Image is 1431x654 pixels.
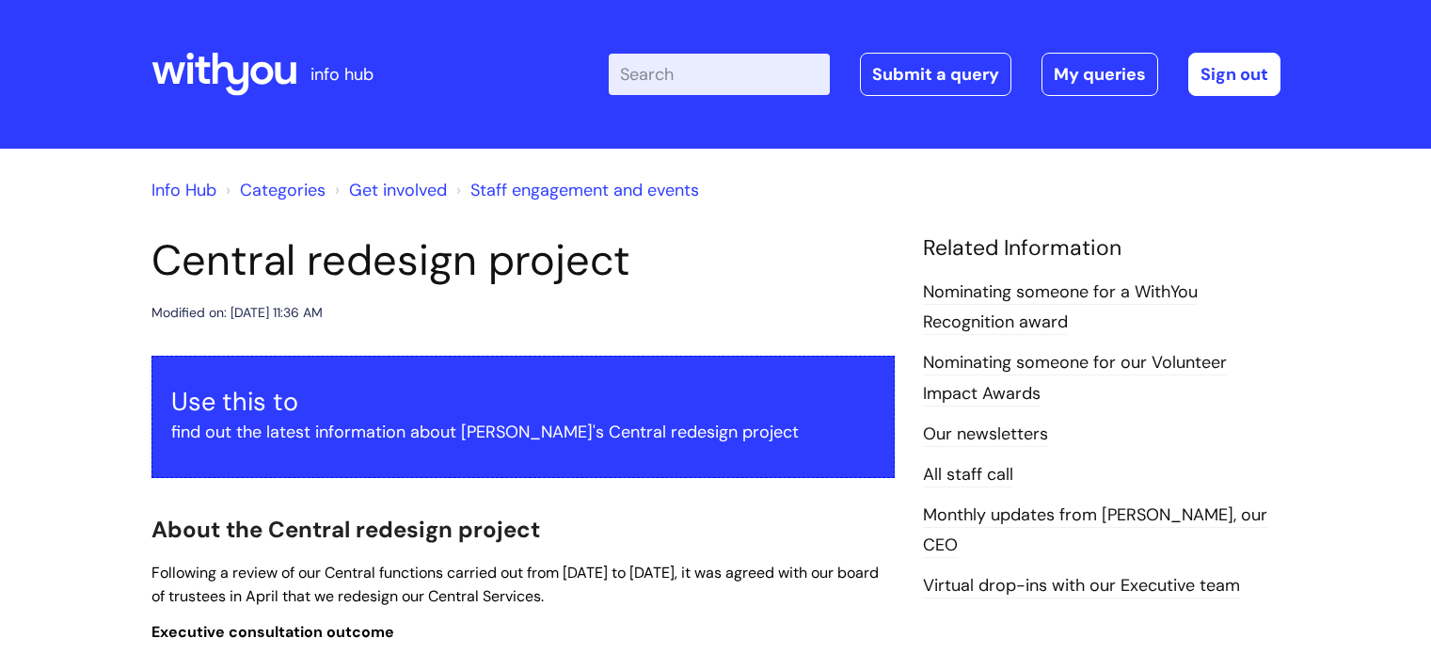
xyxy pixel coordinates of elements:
h4: Related Information [923,235,1280,262]
span: Following a review of our Central functions carried out from [DATE] to [DATE], it was agreed with... [151,563,879,606]
h3: Use this to [171,387,875,417]
a: Nominating someone for a WithYou Recognition award [923,280,1198,335]
a: Categories [240,179,326,201]
a: Sign out [1188,53,1280,96]
a: Get involved [349,179,447,201]
h1: Central redesign project [151,235,895,286]
li: Staff engagement and events [452,175,699,205]
p: find out the latest information about [PERSON_NAME]'s Central redesign project [171,417,875,447]
a: Nominating someone for our Volunteer Impact Awards [923,351,1227,406]
li: Get involved [330,175,447,205]
a: Submit a query [860,53,1011,96]
div: | - [609,53,1280,96]
a: Our newsletters [923,423,1048,447]
a: Staff engagement and events [470,179,699,201]
span: Executive consultation outcome [151,622,394,642]
p: info hub [310,59,374,89]
a: Virtual drop-ins with our Executive team [923,574,1240,598]
li: Solution home [221,175,326,205]
a: All staff call [923,463,1013,487]
a: My queries [1041,53,1158,96]
input: Search [609,54,830,95]
a: Monthly updates from [PERSON_NAME], our CEO [923,503,1267,558]
span: About the Central redesign project [151,515,540,544]
a: Info Hub [151,179,216,201]
div: Modified on: [DATE] 11:36 AM [151,301,323,325]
